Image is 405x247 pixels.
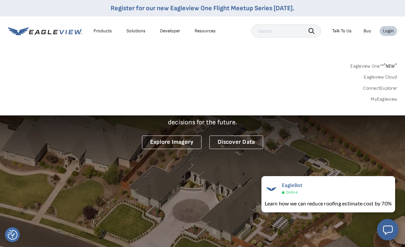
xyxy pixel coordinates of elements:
[111,4,294,12] a: Register for our new Eagleview One Flight Meetup Series [DATE].
[371,96,397,102] a: MyEagleview
[142,136,202,149] a: Explore Imagery
[363,85,397,91] a: ConnectExplorer
[251,24,321,38] input: Search
[286,190,298,195] span: Online
[350,61,397,69] a: Eagleview One™*NEW*
[383,28,394,34] div: Login
[364,74,397,80] a: Eagleview Cloud
[282,182,303,189] span: EagleBot
[126,28,146,34] div: Solutions
[94,28,112,34] div: Products
[195,28,216,34] div: Resources
[8,230,17,240] button: Consent Preferences
[377,219,398,240] button: Open chat window
[364,28,371,34] a: Buy
[8,230,17,240] img: Revisit consent button
[209,136,263,149] a: Discover Data
[265,182,278,196] img: EagleBot
[332,28,352,34] div: Talk To Us
[160,28,180,34] a: Developer
[265,200,392,207] div: Learn how we can reduce roofing estimate cost by 70%
[384,63,397,69] span: NEW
